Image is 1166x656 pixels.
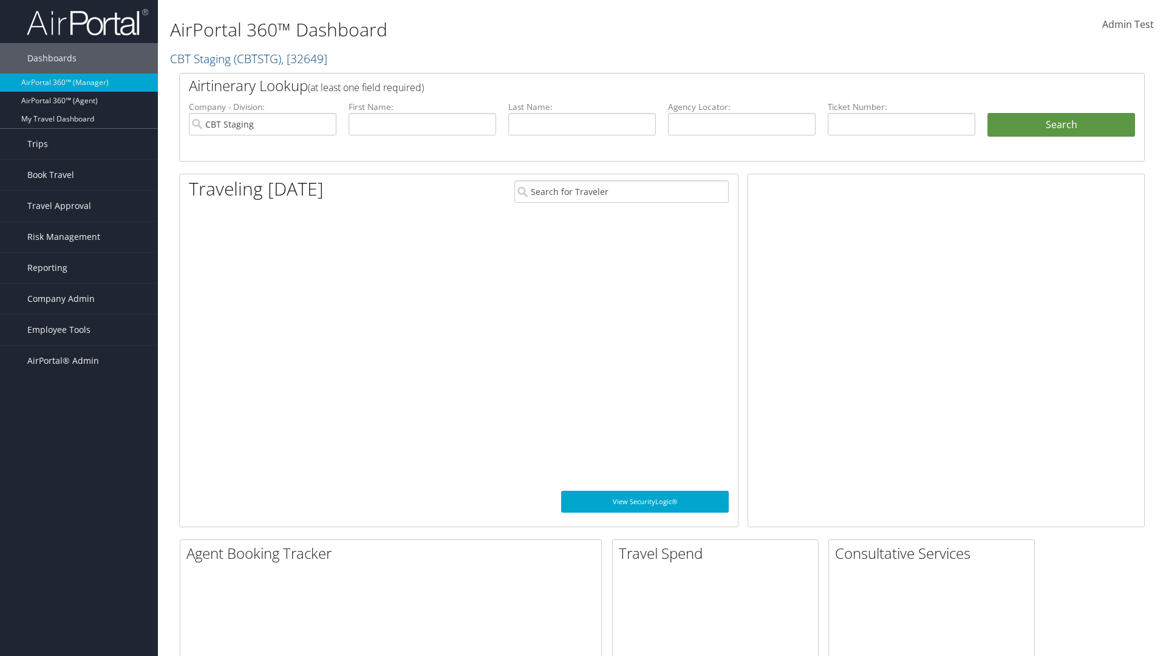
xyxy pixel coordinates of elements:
h2: Agent Booking Tracker [186,543,601,564]
label: Company - Division: [189,101,336,113]
span: Reporting [27,253,67,283]
span: Employee Tools [27,315,90,345]
a: View SecurityLogic® [561,491,729,513]
button: Search [987,113,1135,137]
span: Admin Test [1102,18,1154,31]
img: airportal-logo.png [27,8,148,36]
label: Last Name: [508,101,656,113]
h1: AirPortal 360™ Dashboard [170,17,826,43]
span: (at least one field required) [308,81,424,94]
h2: Travel Spend [619,543,818,564]
h2: Airtinerary Lookup [189,75,1055,96]
span: AirPortal® Admin [27,346,99,376]
h2: Consultative Services [835,543,1034,564]
a: CBT Staging [170,50,327,67]
span: , [ 32649 ] [281,50,327,67]
label: First Name: [349,101,496,113]
h1: Traveling [DATE] [189,176,324,202]
a: Admin Test [1102,6,1154,44]
label: Agency Locator: [668,101,816,113]
input: Search for Traveler [514,180,729,203]
span: Trips [27,129,48,159]
span: Risk Management [27,222,100,252]
span: Company Admin [27,284,95,314]
span: Book Travel [27,160,74,190]
label: Ticket Number: [828,101,975,113]
span: ( CBTSTG ) [234,50,281,67]
span: Dashboards [27,43,77,73]
span: Travel Approval [27,191,91,221]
